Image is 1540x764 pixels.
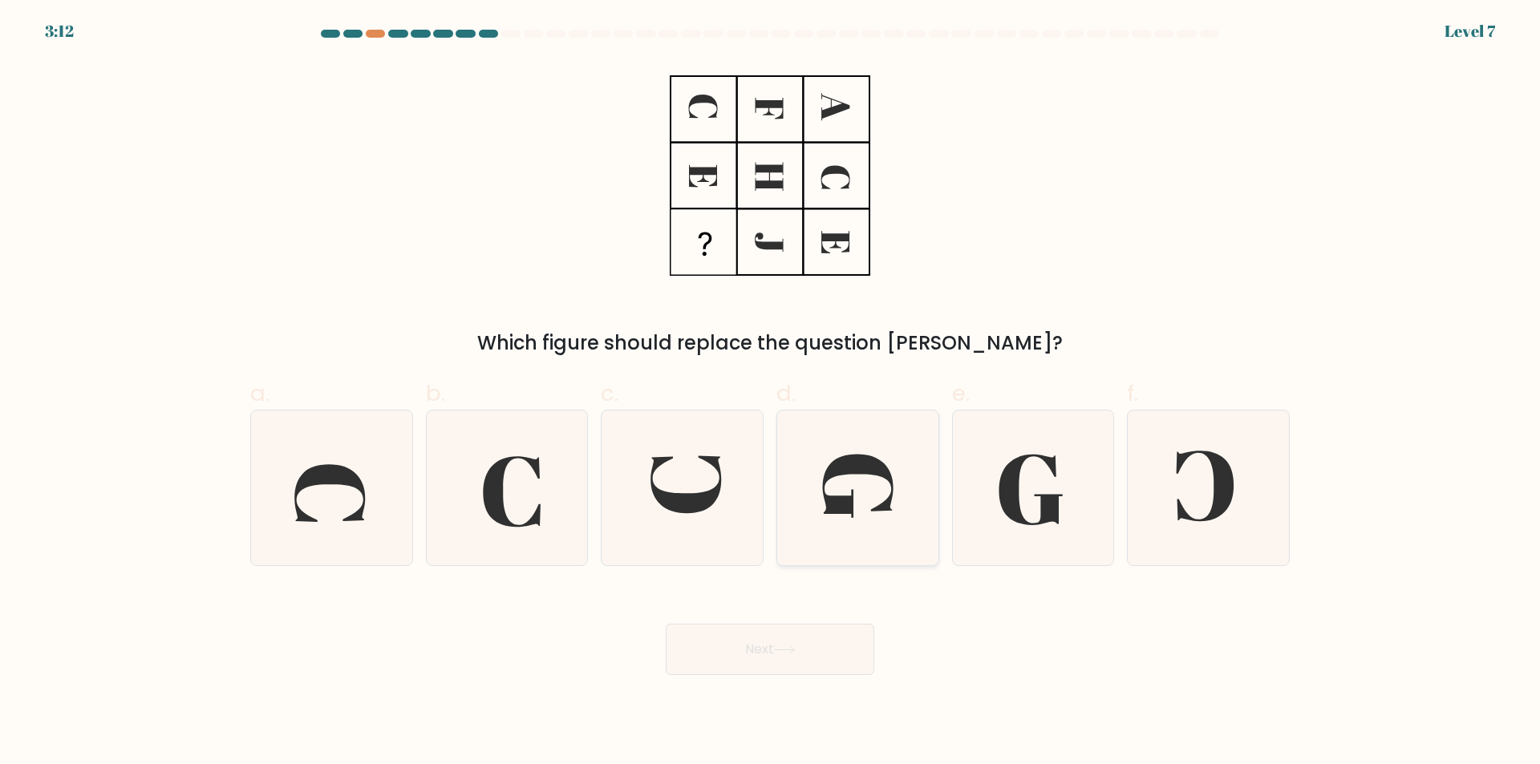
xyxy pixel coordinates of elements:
div: Level 7 [1445,19,1495,43]
span: a. [250,378,269,409]
button: Next [666,624,874,675]
div: Which figure should replace the question [PERSON_NAME]? [260,329,1280,358]
span: b. [426,378,445,409]
span: f. [1127,378,1138,409]
div: 3:12 [45,19,74,43]
span: d. [776,378,796,409]
span: c. [601,378,618,409]
span: e. [952,378,970,409]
